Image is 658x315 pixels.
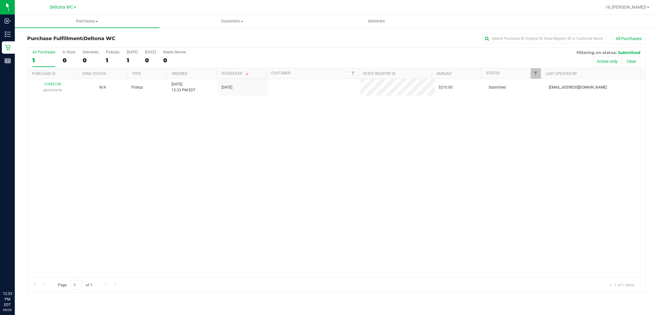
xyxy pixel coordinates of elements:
span: [EMAIL_ADDRESS][DOMAIN_NAME] [549,85,607,90]
p: (327019379) [31,87,74,93]
div: 0 [63,57,75,64]
span: Pickup [131,85,143,90]
span: Deltona WC [84,35,115,41]
div: [DATE] [127,50,138,54]
span: Page of 1 [53,280,97,290]
a: Ordered [172,72,188,76]
span: Deliveries [360,19,393,24]
a: Last Updated By [546,72,577,76]
span: Filtering on status: [577,50,617,55]
div: 0 [163,57,186,64]
div: 1 [106,57,119,64]
h3: Purchase Fulfillment: [27,36,233,41]
iframe: Resource center [6,266,25,284]
div: Deliveries [83,50,98,54]
a: Amount [437,72,452,76]
p: 09/23 [3,308,12,312]
span: Purchases [15,19,159,24]
div: 1 [127,57,138,64]
a: Type [132,72,141,76]
inline-svg: Inventory [5,31,11,37]
div: All Purchases [32,50,55,54]
iframe: Resource center unread badge [18,265,26,272]
button: N/A [99,85,106,90]
a: 11993739 [44,82,61,86]
inline-svg: Retail [5,44,11,51]
inline-svg: Inbound [5,18,11,24]
span: Deltona WC [50,5,73,10]
a: Deliveries [304,15,449,28]
span: [DATE] 12:33 PM EDT [172,81,195,93]
a: Sync Status [82,72,106,76]
button: All Purchases [612,33,646,44]
div: In Store [63,50,75,54]
a: Customers [159,15,304,28]
input: Search Purchase ID, Original ID, State Registry ID or Customer Name... [482,34,606,43]
inline-svg: Reports [5,58,11,64]
span: 1 - 1 of 1 items [605,280,639,289]
a: Filter [531,68,541,79]
div: 1 [32,57,55,64]
div: Needs Review [163,50,186,54]
a: Status [486,71,499,75]
p: 12:53 PM EDT [3,291,12,308]
div: [DATE] [145,50,156,54]
a: Customer [271,71,290,75]
a: Purchase ID [32,72,56,76]
button: Clear [623,56,640,67]
a: Purchases [15,15,159,28]
button: Active only [593,56,622,67]
span: Submitted [489,85,506,90]
span: [DATE] [221,85,232,90]
div: 0 [83,57,98,64]
div: 0 [145,57,156,64]
span: Customers [160,19,304,24]
span: Not Applicable [99,85,106,89]
a: State Registry ID [363,72,395,76]
span: $210.00 [439,85,453,90]
a: Filter [348,68,358,79]
span: Hi, [PERSON_NAME]! [606,5,646,10]
a: Scheduled [221,71,250,76]
div: PickUps [106,50,119,54]
input: 1 [71,280,82,290]
span: Submitted [618,50,640,55]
